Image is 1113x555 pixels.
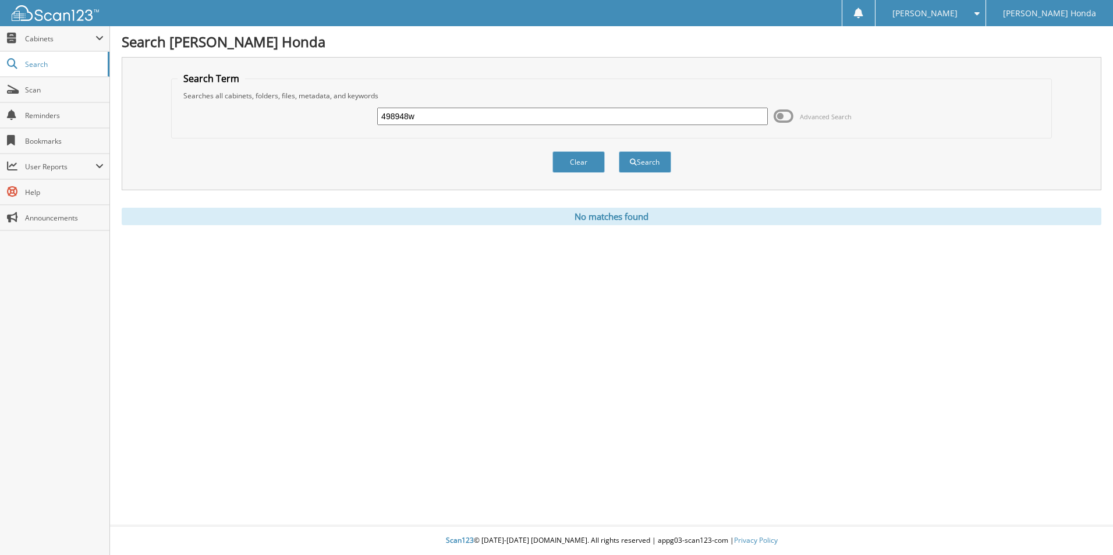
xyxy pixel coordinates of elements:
[25,162,95,172] span: User Reports
[122,32,1101,51] h1: Search [PERSON_NAME] Honda
[25,187,104,197] span: Help
[552,151,605,173] button: Clear
[25,85,104,95] span: Scan
[892,10,958,17] span: [PERSON_NAME]
[25,136,104,146] span: Bookmarks
[25,111,104,120] span: Reminders
[619,151,671,173] button: Search
[110,526,1113,555] div: © [DATE]-[DATE] [DOMAIN_NAME]. All rights reserved | appg03-scan123-com |
[1003,10,1096,17] span: [PERSON_NAME] Honda
[800,112,852,121] span: Advanced Search
[12,5,99,21] img: scan123-logo-white.svg
[1055,499,1113,555] iframe: Chat Widget
[734,535,778,545] a: Privacy Policy
[178,72,245,85] legend: Search Term
[122,208,1101,225] div: No matches found
[25,34,95,44] span: Cabinets
[178,91,1045,101] div: Searches all cabinets, folders, files, metadata, and keywords
[446,535,474,545] span: Scan123
[25,59,102,69] span: Search
[25,213,104,223] span: Announcements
